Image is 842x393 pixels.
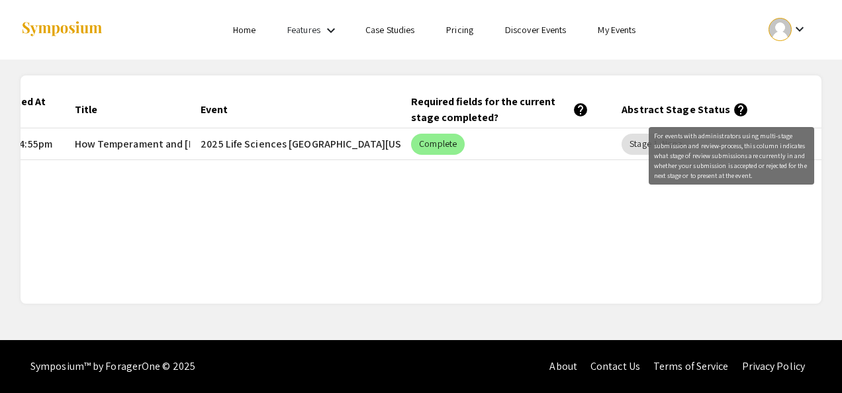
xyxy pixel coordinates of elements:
[653,359,729,373] a: Terms of Service
[30,340,195,393] div: Symposium™ by ForagerOne © 2025
[755,15,821,44] button: Expand account dropdown
[10,333,56,383] iframe: Chat
[742,359,805,373] a: Privacy Policy
[733,102,749,118] mat-icon: help
[411,94,600,126] div: Required fields for the current stage completed?help
[590,359,640,373] a: Contact Us
[549,359,577,373] a: About
[190,128,400,160] mat-cell: 2025 Life Sciences [GEOGRAPHIC_DATA][US_STATE] STEM Undergraduate Symposium
[287,24,320,36] a: Features
[598,24,635,36] a: My Events
[611,91,821,128] mat-header-cell: Abstract Stage Status
[411,134,465,155] mat-chip: Complete
[573,102,588,118] mat-icon: help
[323,22,339,38] mat-icon: Expand Features list
[792,21,808,37] mat-icon: Expand account dropdown
[233,24,256,36] a: Home
[446,24,473,36] a: Pricing
[75,102,97,118] div: Title
[21,21,103,38] img: Symposium by ForagerOne
[365,24,414,36] a: Case Studies
[201,102,240,118] div: Event
[411,94,588,126] div: Required fields for the current stage completed?
[649,127,814,185] div: For events with administrators using multi-stage submission and review-process, this column indic...
[505,24,567,36] a: Discover Events
[201,102,228,118] div: Event
[622,134,690,155] mat-chip: Stage 1, None
[75,102,109,118] div: Title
